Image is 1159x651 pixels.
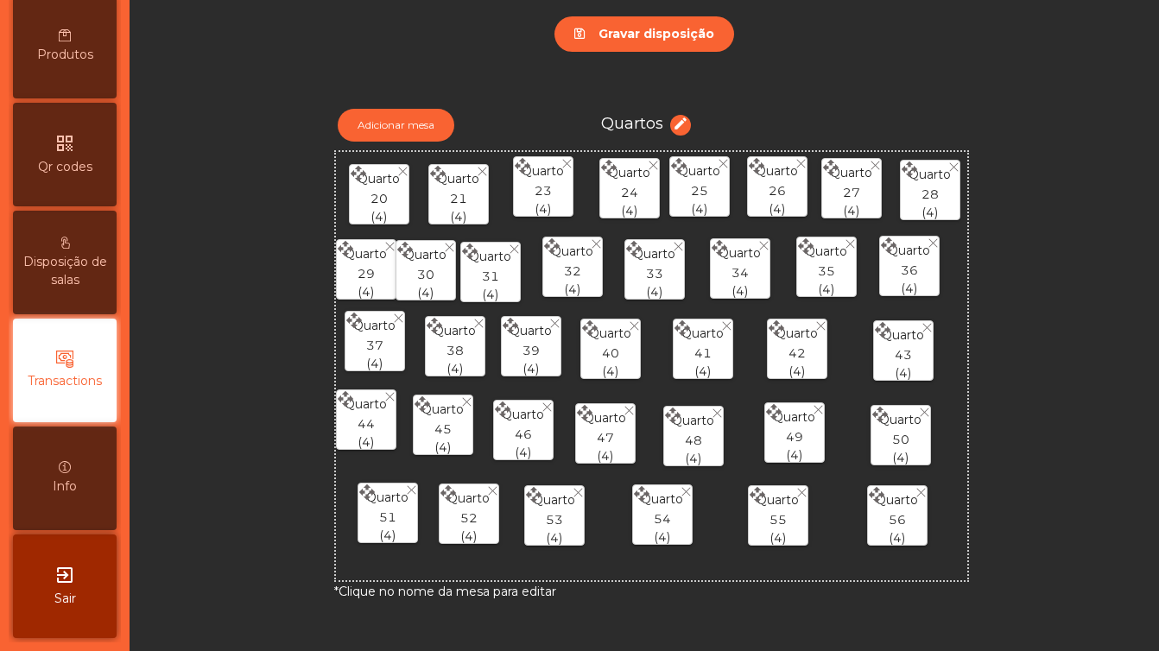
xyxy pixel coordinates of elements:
[54,133,75,154] i: qr_code
[601,113,663,133] h5: Quartos
[514,161,573,200] p: Quarto 23
[358,488,417,527] p: Quarto 51
[54,565,75,585] i: exit_to_app
[350,169,408,208] p: Quarto 20
[664,411,723,450] p: Quarto 48
[874,319,933,382] div: (4)
[38,158,92,176] span: Qr codes
[345,309,404,373] div: (4)
[525,490,584,529] p: Quarto 53
[543,235,602,299] div: (4)
[494,405,553,444] p: Quarto 46
[440,482,498,546] div: (4)
[337,244,396,283] p: Quarto 29
[765,408,824,446] p: Quarto 49
[871,410,930,449] p: Quarto 50
[337,395,396,433] p: Quarto 44
[53,477,77,496] span: Info
[797,242,856,281] p: Quarto 35
[874,325,933,364] p: Quarto 43
[338,109,454,142] button: Adicionar mesa
[429,169,488,208] p: Quarto 21
[514,155,573,218] div: (4)
[748,161,807,200] p: Quarto 26
[711,243,769,282] p: Quarto 34
[868,490,927,529] p: Quarto 56
[345,316,404,355] p: Quarto 37
[633,483,692,547] div: (4)
[494,398,553,462] div: (4)
[350,162,408,226] div: (4)
[670,115,691,136] button: edit
[711,237,769,300] div: (4)
[17,253,112,289] span: Disposição de salas
[664,404,723,468] div: (4)
[673,116,688,131] i: edit
[414,400,472,439] p: Quarto 45
[461,247,520,286] p: Quarto 31
[429,162,488,226] div: (4)
[525,484,584,547] div: (4)
[670,155,729,218] div: (4)
[768,324,826,363] p: Quarto 42
[670,161,729,200] p: Quarto 25
[337,388,396,452] div: (4)
[54,590,76,608] span: Sair
[426,321,484,360] p: Quarto 38
[28,372,102,390] span: Transactions
[414,393,472,457] div: (4)
[396,238,455,302] div: (4)
[600,163,659,202] p: Quarto 24
[871,403,930,467] div: (4)
[554,16,734,52] button: Gravar disposição
[674,324,732,363] p: Quarto 41
[334,582,556,602] p: *Clique no nome da mesa para editar
[901,158,959,222] div: (4)
[37,46,93,64] span: Produtos
[901,165,959,204] p: Quarto 28
[396,245,455,284] p: Quarto 30
[674,317,732,381] div: (4)
[625,244,684,283] p: Quarto 33
[748,155,807,218] div: (4)
[880,234,939,298] div: (4)
[625,237,684,301] div: (4)
[880,241,939,280] p: Quarto 36
[543,242,602,281] p: Quarto 32
[633,490,692,528] p: Quarto 54
[581,324,640,363] p: Quarto 40
[768,317,826,381] div: (4)
[502,321,560,360] p: Quarto 39
[576,408,635,447] p: Quarto 47
[868,484,927,547] div: (4)
[461,240,520,304] div: (4)
[426,314,484,378] div: (4)
[822,163,881,202] p: Quarto 27
[337,237,396,301] div: (4)
[765,401,824,465] div: (4)
[797,235,856,299] div: (4)
[440,489,498,528] p: Quarto 52
[576,401,635,465] div: (4)
[358,481,417,545] div: (4)
[581,317,640,381] div: (4)
[502,314,560,378] div: (4)
[749,490,807,529] p: Quarto 55
[600,156,659,220] div: (4)
[749,484,807,547] div: (4)
[822,156,881,220] div: (4)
